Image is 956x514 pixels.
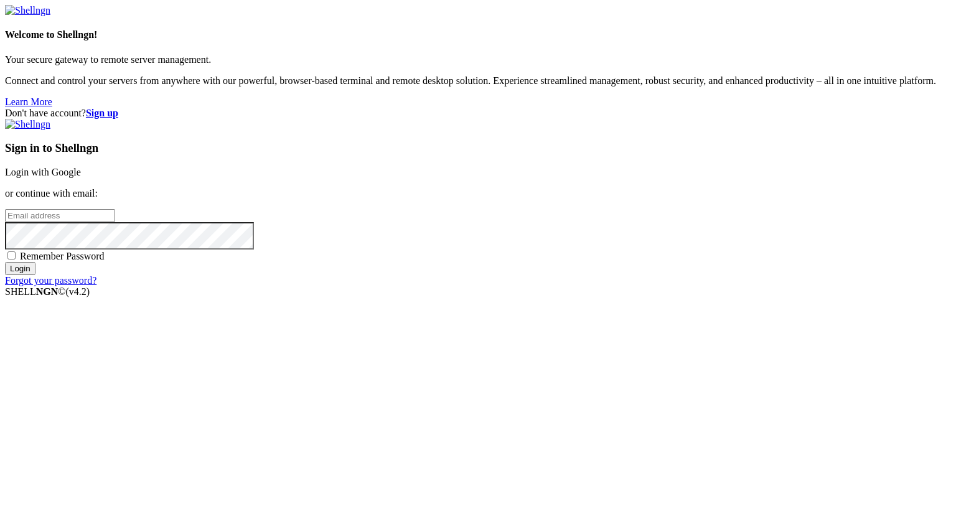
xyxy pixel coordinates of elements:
[66,286,90,297] span: 4.2.0
[5,167,81,177] a: Login with Google
[5,209,115,222] input: Email address
[36,286,59,297] b: NGN
[5,75,951,86] p: Connect and control your servers from anywhere with our powerful, browser-based terminal and remo...
[5,54,951,65] p: Your secure gateway to remote server management.
[86,108,118,118] a: Sign up
[5,286,90,297] span: SHELL ©
[5,96,52,107] a: Learn More
[5,5,50,16] img: Shellngn
[5,141,951,155] h3: Sign in to Shellngn
[5,108,951,119] div: Don't have account?
[5,29,951,40] h4: Welcome to Shellngn!
[7,251,16,259] input: Remember Password
[5,119,50,130] img: Shellngn
[5,275,96,286] a: Forgot your password?
[20,251,105,261] span: Remember Password
[5,188,951,199] p: or continue with email:
[5,262,35,275] input: Login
